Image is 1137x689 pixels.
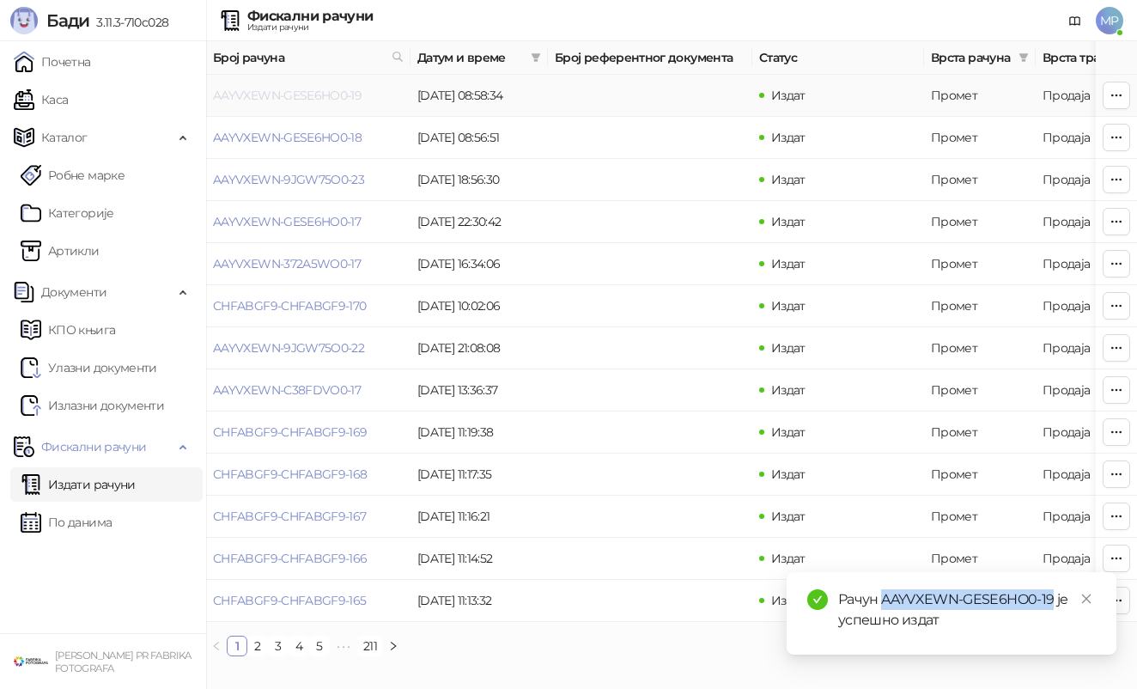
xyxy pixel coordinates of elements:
[21,313,115,347] a: KPO knjigaКПО књига
[527,45,544,70] span: filter
[330,636,357,656] li: Следећих 5 Страна
[21,505,112,540] a: По данима
[206,636,227,656] button: left
[410,454,548,496] td: [DATE] 11:17:35
[213,256,361,271] a: AAYVXEWN-372A5WO0-17
[838,589,1096,631] div: Рачун AAYVXEWN-GESE6HO0-19 је успешно издат
[206,243,410,285] td: AAYVXEWN-372A5WO0-17
[21,234,100,268] a: ArtikliАртикли
[21,158,125,192] a: Робне марке
[410,159,548,201] td: [DATE] 18:56:30
[213,424,368,440] a: CHFABGF9-CHFABGF9-169
[771,466,806,482] span: Издат
[206,636,227,656] li: Претходна страна
[358,637,382,655] a: 211
[410,327,548,369] td: [DATE] 21:08:08
[247,23,373,32] div: Издати рачуни
[410,412,548,454] td: [DATE] 11:19:38
[309,636,330,656] li: 5
[771,256,806,271] span: Издат
[924,327,1036,369] td: Промет
[213,214,361,229] a: AAYVXEWN-GESE6HO0-17
[924,412,1036,454] td: Промет
[771,340,806,356] span: Издат
[410,369,548,412] td: [DATE] 13:36:37
[1015,45,1032,70] span: filter
[55,649,192,674] small: [PERSON_NAME] PR FABRIKA FOTOGRAFA
[206,327,410,369] td: AAYVXEWN-9JGW75O0-22
[1018,52,1029,63] span: filter
[213,340,364,356] a: AAYVXEWN-9JGW75O0-22
[213,551,368,566] a: CHFABGF9-CHFABGF9-166
[410,243,548,285] td: [DATE] 16:34:06
[357,636,383,656] li: 211
[247,636,268,656] li: 2
[211,641,222,651] span: left
[417,48,524,67] span: Датум и време
[771,214,806,229] span: Издат
[213,593,367,608] a: CHFABGF9-CHFABGF9-165
[213,298,367,314] a: CHFABGF9-CHFABGF9-170
[248,637,267,655] a: 2
[10,7,38,34] img: Logo
[1061,7,1089,34] a: Документација
[771,382,806,398] span: Издат
[771,130,806,145] span: Издат
[206,538,410,580] td: CHFABGF9-CHFABGF9-166
[21,388,164,423] a: Излазни документи
[289,637,308,655] a: 4
[531,52,541,63] span: filter
[21,196,114,230] a: Категорије
[924,117,1036,159] td: Промет
[41,430,146,464] span: Фискални рачуни
[771,88,806,103] span: Издат
[41,120,88,155] span: Каталог
[21,351,157,385] a: Ulazni dokumentiУлазни документи
[383,636,404,656] button: right
[924,243,1036,285] td: Промет
[410,75,548,117] td: [DATE] 08:58:34
[268,636,289,656] li: 3
[310,637,329,655] a: 5
[206,285,410,327] td: CHFABGF9-CHFABGF9-170
[924,285,1036,327] td: Промет
[410,496,548,538] td: [DATE] 11:16:21
[269,637,288,655] a: 3
[330,636,357,656] span: •••
[213,382,361,398] a: AAYVXEWN-C38FDVO0-17
[206,75,410,117] td: AAYVXEWN-GESE6HO0-19
[46,10,89,31] span: Бади
[410,117,548,159] td: [DATE] 08:56:51
[213,509,367,524] a: CHFABGF9-CHFABGF9-167
[206,159,410,201] td: AAYVXEWN-9JGW75O0-23
[206,117,410,159] td: AAYVXEWN-GESE6HO0-18
[807,589,828,610] span: check-circle
[213,130,362,145] a: AAYVXEWN-GESE6HO0-18
[771,593,806,608] span: Издат
[213,172,364,187] a: AAYVXEWN-9JGW75O0-23
[1080,593,1092,605] span: close
[924,496,1036,538] td: Промет
[924,41,1036,75] th: Врста рачуна
[383,636,404,656] li: Следећа страна
[206,201,410,243] td: AAYVXEWN-GESE6HO0-17
[14,644,48,679] img: 64x64-companyLogo-38624034-993d-4b3e-9699-b297fbaf4d83.png
[771,298,806,314] span: Издат
[206,369,410,412] td: AAYVXEWN-C38FDVO0-17
[206,580,410,622] td: CHFABGF9-CHFABGF9-165
[771,172,806,187] span: Издат
[410,580,548,622] td: [DATE] 11:13:32
[206,454,410,496] td: CHFABGF9-CHFABGF9-168
[41,275,106,309] span: Документи
[771,424,806,440] span: Издат
[548,41,752,75] th: Број референтног документа
[206,496,410,538] td: CHFABGF9-CHFABGF9-167
[410,538,548,580] td: [DATE] 11:14:52
[89,15,168,30] span: 3.11.3-710c028
[388,641,398,651] span: right
[14,45,91,79] a: Почетна
[227,636,247,656] li: 1
[924,369,1036,412] td: Промет
[1096,7,1123,34] span: MP
[1077,589,1096,608] a: Close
